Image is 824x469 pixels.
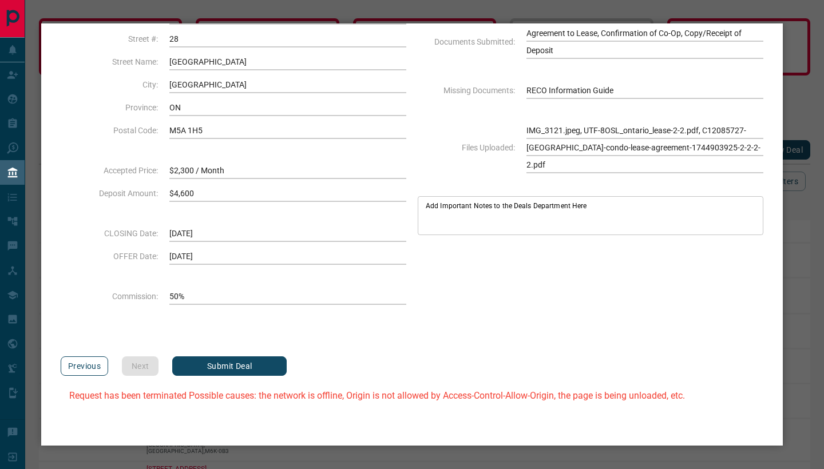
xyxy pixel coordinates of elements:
[418,86,515,95] span: Missing Documents
[61,252,158,261] span: OFFER Date
[61,34,158,43] span: Street #
[69,390,685,401] p: Request has been terminated Possible causes: the network is offline, Origin is not allowed by Acc...
[169,162,406,179] span: $2,300 / Month
[526,82,763,99] span: RECO Information Guide
[61,356,108,376] button: Previous
[61,189,158,198] span: Deposit Amount
[169,99,406,116] span: ON
[418,37,515,46] span: Documents Submitted
[169,225,406,242] span: [DATE]
[169,248,406,265] span: [DATE]
[169,185,406,202] span: $4,600
[61,292,158,301] span: Commission
[61,103,158,112] span: Province
[169,76,406,93] span: [GEOGRAPHIC_DATA]
[526,122,763,173] span: IMG_3121.jpeg, UTF-8OSL_ontario_lease-2-2.pdf, C12085727-[GEOGRAPHIC_DATA]-condo-lease-agreement-...
[61,80,158,89] span: City
[172,356,287,376] button: Submit Deal
[418,143,515,152] span: Files Uploaded
[169,288,406,305] span: 50%
[61,57,158,66] span: Street Name
[169,30,406,47] span: 28
[526,25,763,59] span: Agreement to Lease, Confirmation of Co-Op, Copy/Receipt of Deposit
[61,229,158,238] span: CLOSING Date
[61,126,158,135] span: Postal Code
[61,166,158,175] span: Accepted Price
[169,122,406,139] span: M5A 1H5
[169,53,406,70] span: [GEOGRAPHIC_DATA]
